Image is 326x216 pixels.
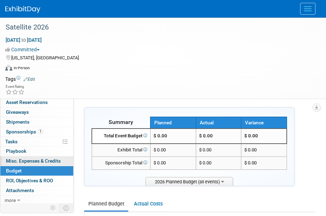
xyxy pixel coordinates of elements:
button: Menu [300,3,315,15]
div: Exhibit Total [95,147,147,153]
a: Misc. Expenses & Credits [0,156,73,166]
td: Tags [5,76,35,83]
td: Toggle Event Tabs [59,203,74,212]
div: Event Format [5,64,317,74]
span: Budget [6,168,22,174]
span: $ 0.00 [154,147,166,152]
button: Committed [5,46,42,53]
span: Giveaways [6,109,29,115]
a: Actual Costs [130,197,167,210]
div: Event Rating [6,85,25,89]
span: 1 [38,129,43,134]
span: [DATE] [DATE] [5,37,42,43]
span: Asset Reservations [6,99,48,105]
td: $ 0.00 [196,129,242,144]
span: Playbook [6,148,26,154]
span: more [5,197,16,203]
td: $ 0.00 [196,157,242,170]
a: more [0,196,73,205]
span: Tasks [5,139,18,144]
div: In-Person [13,65,30,71]
a: Shipments [0,117,73,127]
div: Sponsorship Total [95,160,147,166]
span: 2026 Planned Budget (all events) [145,177,233,186]
th: Planned [150,117,196,129]
span: Summary [109,119,133,125]
div: Total Event Budget [95,133,147,139]
a: ROI, Objectives & ROO [0,176,73,185]
a: Budget [0,166,73,176]
a: Planned Budget [84,197,128,210]
span: Misc. Expenses & Credits [6,158,61,164]
span: Shipments [6,119,29,125]
span: $ 0.00 [154,133,167,138]
img: ExhibitDay [5,6,40,13]
a: Tasks [0,137,73,146]
div: Satellite 2026 [3,21,312,34]
span: to [20,37,27,43]
a: Edit [23,77,35,82]
a: Asset Reservations [0,98,73,107]
th: Actual [196,117,242,129]
th: Variance [241,117,287,129]
span: $ 0.00 [154,160,166,165]
a: Giveaways [0,107,73,117]
a: Playbook [0,146,73,156]
td: $ 0.00 [196,144,242,157]
span: [US_STATE], [GEOGRAPHIC_DATA] [11,55,79,60]
span: $ 0.00 [244,133,258,138]
span: $ 0.00 [244,160,257,165]
span: Sponsorships [6,129,43,135]
span: $ 0.00 [244,147,257,152]
a: Sponsorships1 [0,127,73,137]
span: Attachments [6,188,34,193]
a: Attachments [0,186,73,195]
img: Format-Inperson.png [5,65,12,71]
td: Personalize Event Tab Strip [47,203,59,212]
span: ROI, Objectives & ROO [6,178,53,183]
